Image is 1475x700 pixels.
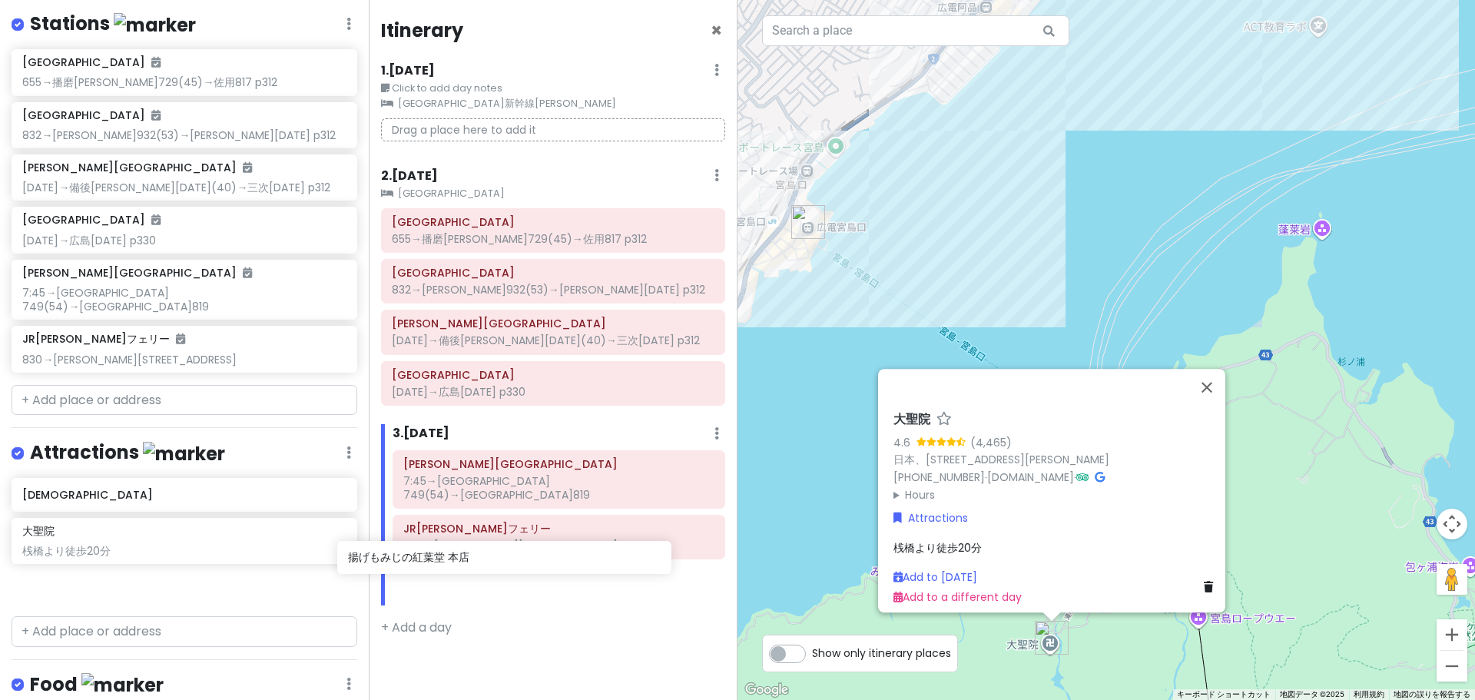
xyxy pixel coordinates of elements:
h4: Itinerary [381,18,463,42]
a: + Add a day [381,619,452,636]
button: Close [711,22,722,40]
img: marker [143,442,225,466]
a: 日本、[STREET_ADDRESS][PERSON_NAME] [893,452,1109,467]
img: marker [114,13,196,37]
button: ズームイン [1437,619,1467,650]
small: [GEOGRAPHIC_DATA]新幹線[PERSON_NAME] [381,96,725,111]
span: 桟橋より徒歩20分 [893,539,982,555]
input: + Add place or address [12,385,357,416]
small: Click to add day notes [381,81,725,96]
input: + Add place or address [12,616,357,647]
button: キーボード ショートカット [1177,689,1271,700]
a: Add to [DATE] [893,569,977,585]
a: Delete place [1204,579,1219,595]
a: Attractions [893,509,968,526]
h4: Stations [30,12,196,37]
a: Google マップでこの地域を開きます（新しいウィンドウが開きます） [741,680,792,700]
span: 地図データ ©2025 [1280,690,1344,698]
div: · · [893,412,1219,503]
button: ズームアウト [1437,651,1467,682]
div: (4,465) [970,434,1012,451]
p: Drag a place here to add it [381,118,725,142]
h6: 2 . [DATE] [381,168,438,184]
button: 閉じる [1188,369,1225,406]
button: 地図のカメラ コントロール [1437,509,1467,539]
div: 4.6 [893,434,916,451]
h6: 大聖院 [893,412,930,428]
input: Search a place [762,15,1069,46]
span: Close itinerary [711,18,722,43]
div: JR宮島フェリー [791,205,825,239]
h6: 1 . [DATE] [381,63,435,79]
img: Google [741,680,792,700]
a: 地図の誤りを報告する [1394,690,1470,698]
h4: Food [30,672,164,698]
img: marker [81,673,164,697]
small: [GEOGRAPHIC_DATA] [381,186,725,201]
span: Show only itinerary places [812,645,951,662]
h6: 3 . [DATE] [393,426,449,442]
h4: Attractions [30,440,225,466]
i: Tripadvisor [1076,472,1089,483]
a: Add to a different day [893,589,1022,605]
summary: Hours [893,486,1219,503]
a: [DOMAIN_NAME] [987,469,1074,485]
i: Google Maps [1095,472,1105,483]
a: 利用規約（新しいタブで開きます） [1354,690,1384,698]
a: [PHONE_NUMBER] [893,469,985,485]
a: Star place [936,412,952,428]
button: 地図上にペグマンをドロップして、ストリートビューを開きます [1437,564,1467,595]
div: 大聖院 [1035,621,1069,655]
